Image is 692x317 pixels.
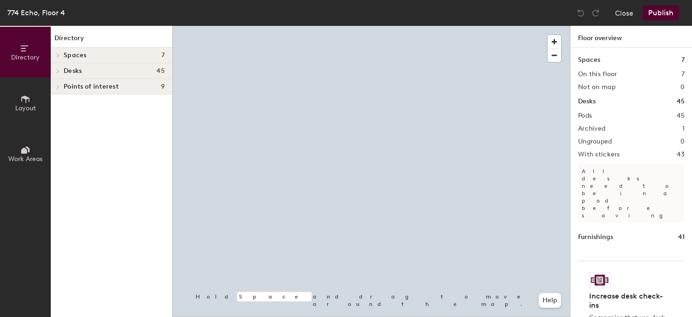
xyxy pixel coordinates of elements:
[51,33,172,48] h1: Directory
[578,125,605,132] h2: Archived
[589,292,668,310] h4: Increase desk check-ins
[539,293,561,308] button: Help
[576,8,585,18] img: Undo
[578,232,613,242] h1: Furnishings
[680,138,685,145] h2: 0
[15,104,36,112] span: Layout
[161,52,165,59] span: 7
[682,125,685,132] h2: 1
[681,71,685,78] h2: 7
[677,96,685,107] h1: 45
[578,151,620,158] h2: With stickers
[681,55,685,65] h1: 7
[578,96,596,107] h1: Desks
[578,112,592,120] h2: Pods
[677,151,685,158] h2: 43
[680,84,685,91] h2: 0
[677,112,685,120] h2: 45
[8,155,42,163] span: Work Areas
[589,272,610,288] img: Sticker logo
[156,67,165,75] span: 45
[578,55,600,65] h1: Spaces
[615,6,633,20] button: Close
[7,7,65,18] div: 774 Echo, Floor 4
[11,54,40,61] span: Directory
[578,164,685,223] p: All desks need to be in a pod before saving
[161,83,165,90] span: 9
[64,67,82,75] span: Desks
[571,26,692,48] h1: Floor overview
[64,52,87,59] span: Spaces
[578,84,615,91] h2: Not on map
[578,138,612,145] h2: Ungrouped
[643,6,679,20] button: Publish
[64,83,119,90] span: Points of interest
[678,232,685,242] h1: 41
[578,71,617,78] h2: On this floor
[591,8,600,18] img: Redo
